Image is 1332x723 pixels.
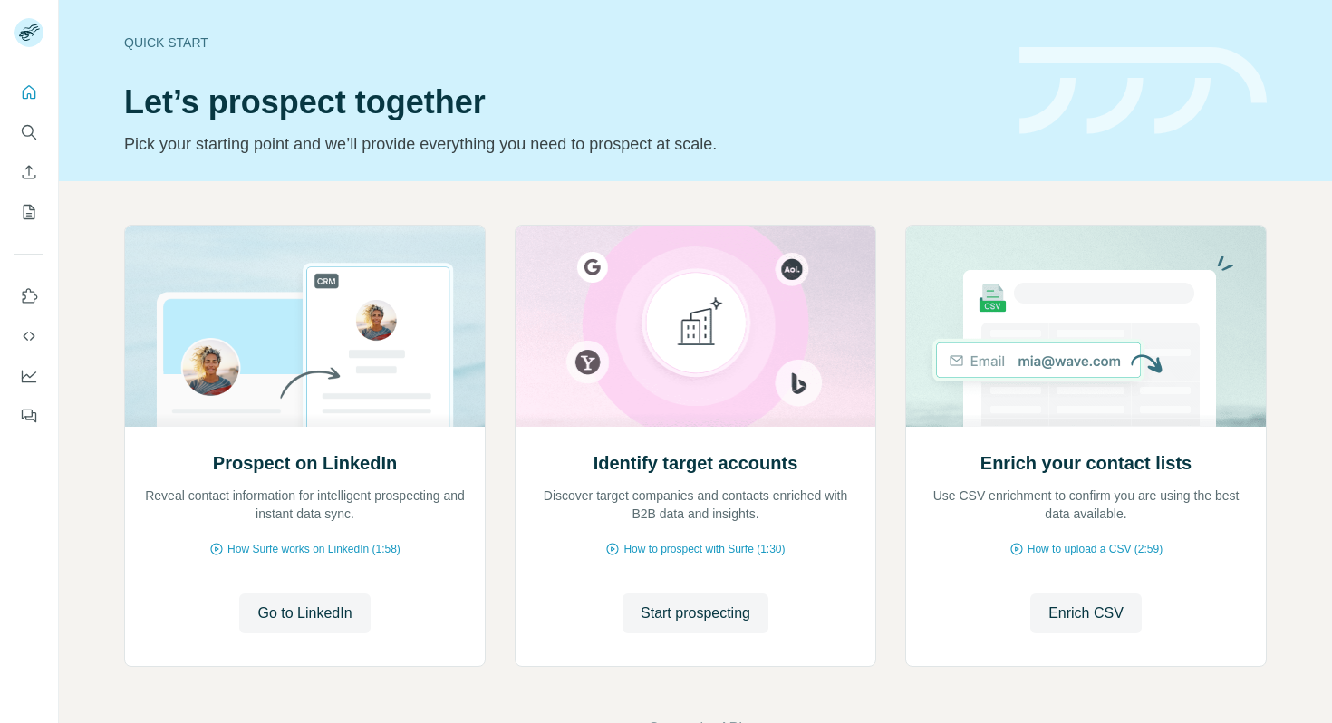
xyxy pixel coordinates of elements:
span: Enrich CSV [1048,602,1124,624]
img: Enrich your contact lists [905,226,1267,427]
span: How to prospect with Surfe (1:30) [623,541,785,557]
img: Identify target accounts [515,226,876,427]
button: Start prospecting [623,593,768,633]
button: My lists [14,196,43,228]
button: Go to LinkedIn [239,593,370,633]
img: Prospect on LinkedIn [124,226,486,427]
h2: Identify target accounts [594,450,798,476]
img: banner [1019,47,1267,135]
p: Reveal contact information for intelligent prospecting and instant data sync. [143,487,467,523]
div: Quick start [124,34,998,52]
button: Enrich CSV [14,156,43,188]
button: Dashboard [14,360,43,392]
button: Feedback [14,400,43,432]
button: Use Surfe API [14,320,43,352]
h1: Let’s prospect together [124,84,998,120]
button: Enrich CSV [1030,593,1142,633]
span: Go to LinkedIn [257,602,352,624]
span: How Surfe works on LinkedIn (1:58) [227,541,401,557]
span: How to upload a CSV (2:59) [1028,541,1163,557]
p: Discover target companies and contacts enriched with B2B data and insights. [534,487,857,523]
h2: Enrich your contact lists [980,450,1192,476]
span: Start prospecting [641,602,750,624]
p: Pick your starting point and we’ll provide everything you need to prospect at scale. [124,131,998,157]
h2: Prospect on LinkedIn [213,450,397,476]
button: Quick start [14,76,43,109]
button: Use Surfe on LinkedIn [14,280,43,313]
p: Use CSV enrichment to confirm you are using the best data available. [924,487,1248,523]
button: Search [14,116,43,149]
